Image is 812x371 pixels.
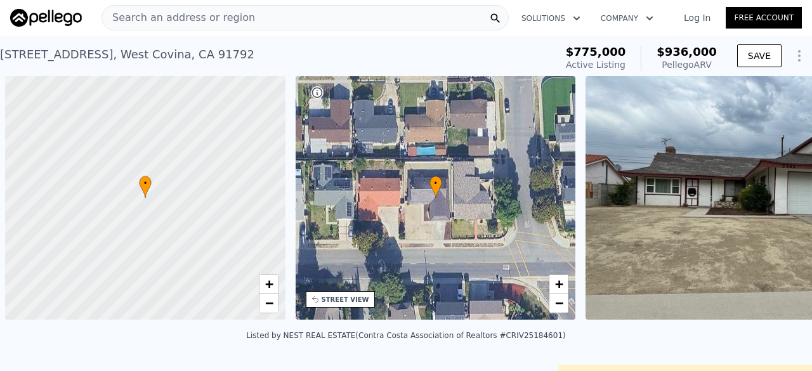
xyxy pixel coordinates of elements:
a: Zoom out [549,294,568,313]
span: $936,000 [657,45,717,58]
span: Search an address or region [102,10,255,25]
div: • [139,176,152,198]
span: • [429,178,442,189]
button: SAVE [737,44,782,67]
div: • [429,176,442,198]
div: Listed by NEST REAL ESTATE (Contra Costa Association of Realtors #CRIV25184601) [246,331,565,340]
span: + [265,276,273,292]
div: STREET VIEW [322,295,369,304]
a: Free Account [726,7,802,29]
span: $775,000 [566,45,626,58]
div: Pellego ARV [657,58,717,71]
button: Company [591,7,664,30]
button: Show Options [787,43,812,68]
span: − [555,295,563,311]
a: Log In [669,11,726,24]
button: Solutions [511,7,591,30]
a: Zoom in [549,275,568,294]
img: Pellego [10,9,82,27]
a: Zoom out [259,294,278,313]
a: Zoom in [259,275,278,294]
span: Active Listing [566,60,625,70]
span: + [555,276,563,292]
span: − [265,295,273,311]
span: • [139,178,152,189]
